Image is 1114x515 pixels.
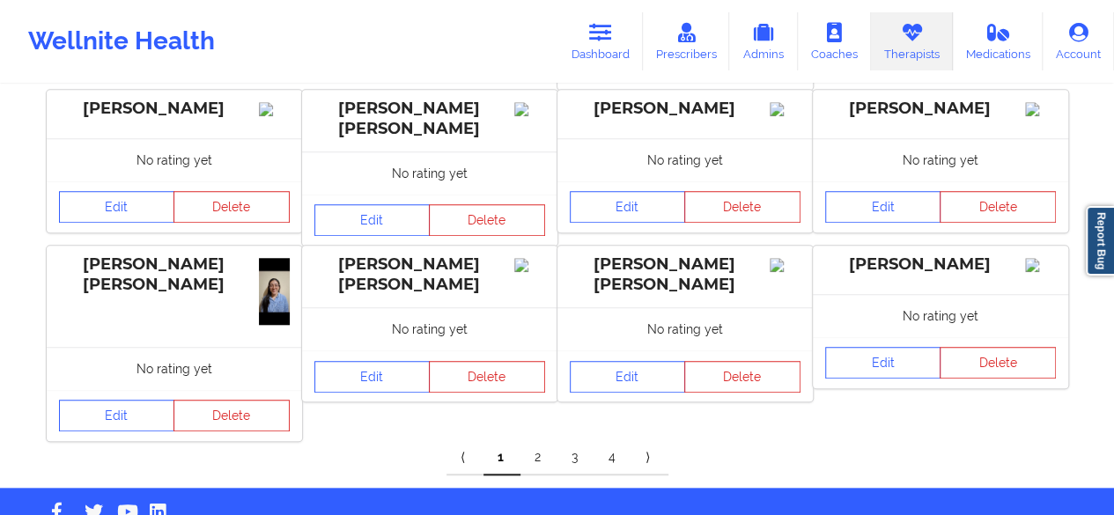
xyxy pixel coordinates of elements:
[47,347,302,390] div: No rating yet
[259,258,290,325] img: 1e3f0316-d4c6-44ed-8be6-c5bc3193aa9f_14c65a92-74ae-424e-bda2-03718429679d1000119877.jpg
[1086,206,1114,276] a: Report Bug
[520,440,557,475] a: 2
[446,440,668,475] div: Pagination Navigation
[684,191,800,223] button: Delete
[570,254,800,295] div: [PERSON_NAME] [PERSON_NAME]
[570,191,686,223] a: Edit
[813,294,1068,337] div: No rating yet
[173,400,290,431] button: Delete
[813,138,1068,181] div: No rating yet
[59,254,290,295] div: [PERSON_NAME] [PERSON_NAME]
[684,361,800,393] button: Delete
[259,102,290,116] img: Image%2Fplaceholer-image.png
[825,254,1056,275] div: [PERSON_NAME]
[871,12,953,70] a: Therapists
[514,102,545,116] img: Image%2Fplaceholer-image.png
[643,12,730,70] a: Prescribers
[594,440,631,475] a: 4
[557,307,813,350] div: No rating yet
[446,440,483,475] a: Previous item
[483,440,520,475] a: 1
[59,400,175,431] a: Edit
[940,347,1056,379] button: Delete
[314,361,431,393] a: Edit
[302,307,557,350] div: No rating yet
[770,102,800,116] img: Image%2Fplaceholer-image.png
[47,138,302,181] div: No rating yet
[314,254,545,295] div: [PERSON_NAME] [PERSON_NAME]
[940,191,1056,223] button: Delete
[314,99,545,139] div: [PERSON_NAME] [PERSON_NAME]
[1025,258,1056,272] img: Image%2Fplaceholer-image.png
[302,151,557,195] div: No rating yet
[429,361,545,393] button: Delete
[825,191,941,223] a: Edit
[557,138,813,181] div: No rating yet
[570,99,800,119] div: [PERSON_NAME]
[570,361,686,393] a: Edit
[798,12,871,70] a: Coaches
[59,191,175,223] a: Edit
[59,99,290,119] div: [PERSON_NAME]
[825,99,1056,119] div: [PERSON_NAME]
[173,191,290,223] button: Delete
[557,440,594,475] a: 3
[953,12,1044,70] a: Medications
[429,204,545,236] button: Delete
[514,258,545,272] img: Image%2Fplaceholer-image.png
[770,258,800,272] img: Image%2Fplaceholer-image.png
[558,12,643,70] a: Dashboard
[825,347,941,379] a: Edit
[631,440,668,475] a: Next item
[1025,102,1056,116] img: Image%2Fplaceholer-image.png
[729,12,798,70] a: Admins
[1043,12,1114,70] a: Account
[314,204,431,236] a: Edit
